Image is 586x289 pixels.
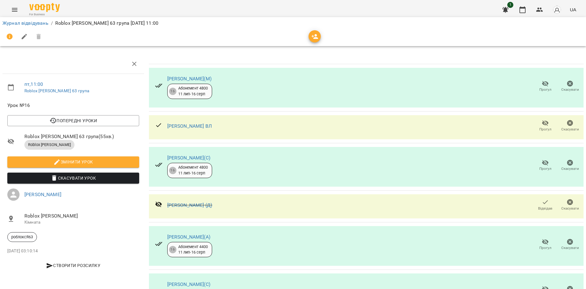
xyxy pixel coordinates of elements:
span: Roblox [PERSON_NAME] 63 група ( 55 хв. ) [24,133,139,140]
span: Roblox [PERSON_NAME] [24,142,74,148]
span: Змінити урок [12,158,134,166]
span: роблоксЯ63 [8,234,37,240]
button: Menu [7,2,22,17]
nav: breadcrumb [2,20,584,27]
a: [PERSON_NAME](С) [167,281,210,287]
button: Відвідав [533,197,558,214]
a: [PERSON_NAME] ВЛ [167,123,212,129]
span: Попередні уроки [12,117,134,124]
span: Roblox [PERSON_NAME] [24,212,139,220]
a: [PERSON_NAME] (Д) [167,202,212,208]
button: UA [567,4,579,15]
div: Абонемент 4800 11 лип - 16 серп [178,165,208,176]
button: Змінити урок [7,156,139,167]
a: пт , 11:00 [24,81,43,87]
span: Прогул [539,87,552,92]
span: Скасувати Урок [12,174,134,182]
span: 1 [507,2,513,8]
a: [PERSON_NAME](А) [167,234,210,240]
button: Створити розсилку [7,260,139,271]
a: Журнал відвідувань [2,20,49,26]
span: Скасувати [561,166,579,171]
button: Прогул [533,157,558,174]
button: Скасувати [558,78,582,95]
button: Скасувати [558,236,582,253]
span: Прогул [539,245,552,251]
span: Скасувати [561,206,579,211]
p: Roblox [PERSON_NAME] 63 група [DATE] 11:00 [55,20,158,27]
p: [DATE] 03:10:14 [7,248,139,254]
span: Прогул [539,127,552,132]
button: Скасувати [558,117,582,134]
span: Скасувати [561,87,579,92]
img: avatar_s.png [553,5,561,14]
span: Урок №16 [7,102,139,109]
a: [PERSON_NAME](С) [167,155,210,161]
span: Прогул [539,166,552,171]
div: 16 [169,167,176,174]
div: Абонемент 4800 11 лип - 16 серп [178,86,208,97]
button: Скасувати Урок [7,173,139,184]
a: Roblox [PERSON_NAME] 63 група [24,88,89,93]
span: Скасувати [561,127,579,132]
button: Скасувати [558,197,582,214]
div: роблоксЯ63 [7,232,37,242]
li: / [51,20,53,27]
p: Кімната [24,219,139,225]
a: [PERSON_NAME](М) [167,76,212,82]
button: Прогул [533,117,558,134]
span: Скасувати [561,245,579,251]
button: Прогул [533,78,558,95]
img: Voopty Logo [29,3,60,12]
button: Скасувати [558,157,582,174]
span: For Business [29,13,60,16]
button: Попередні уроки [7,115,139,126]
button: Прогул [533,236,558,253]
div: 16 [169,246,176,253]
span: UA [570,6,576,13]
span: Створити розсилку [10,262,137,269]
div: 16 [169,88,176,95]
a: [PERSON_NAME] [24,192,61,197]
div: Абонемент 4400 11 лип - 16 серп [178,244,208,255]
span: Відвідав [538,206,552,211]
